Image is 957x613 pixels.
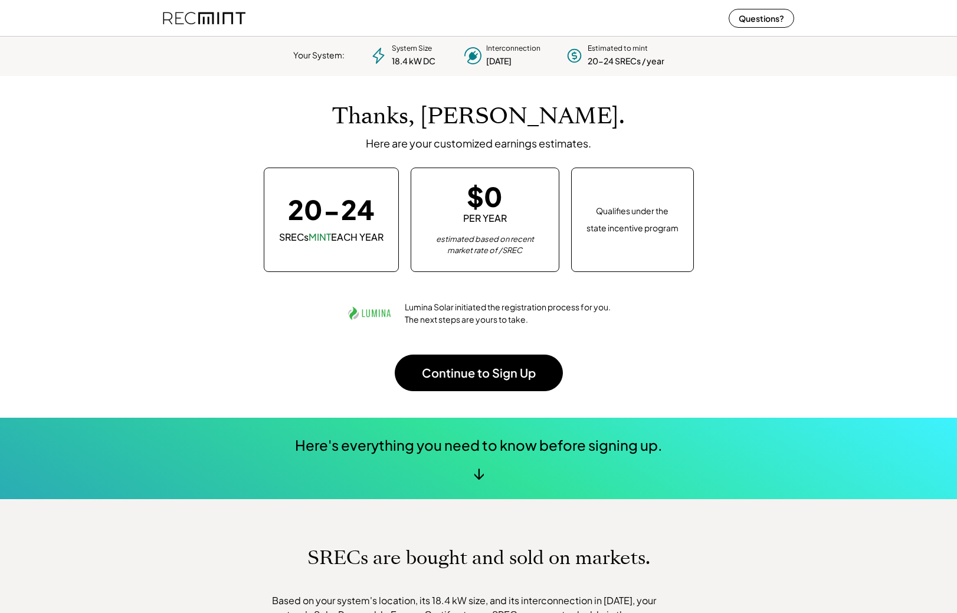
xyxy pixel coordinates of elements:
[426,234,544,257] div: estimated based on recent market rate of /SREC
[395,355,563,391] button: Continue to Sign Up
[392,44,432,54] div: System Size
[586,221,679,234] div: state incentive program
[596,205,668,217] div: Qualifies under the
[467,183,503,209] div: $0
[473,464,484,481] div: ↓
[279,231,384,244] div: SRECs EACH YEAR
[346,290,393,337] img: lumina.png
[293,50,345,61] div: Your System:
[288,196,375,222] div: 20-24
[405,301,612,326] div: Lumina Solar initiated the registration process for you. The next steps are yours to take.
[486,55,512,67] div: [DATE]
[392,55,435,67] div: 18.4 kW DC
[309,231,331,243] font: MINT
[729,9,794,28] button: Questions?
[163,2,245,34] img: recmint-logotype%403x%20%281%29.jpeg
[307,546,650,569] h1: SRECs are bought and sold on markets.
[332,103,625,130] h1: Thanks, [PERSON_NAME].
[486,44,540,54] div: Interconnection
[588,55,664,67] div: 20-24 SRECs / year
[463,212,507,225] div: PER YEAR
[366,136,591,150] div: Here are your customized earnings estimates.
[588,44,648,54] div: Estimated to mint
[295,435,663,455] div: Here's everything you need to know before signing up.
